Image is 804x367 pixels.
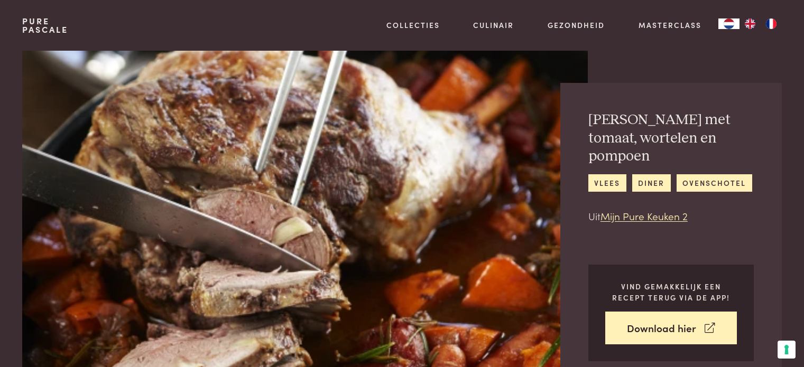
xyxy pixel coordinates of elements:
a: NL [718,18,740,29]
a: vlees [588,174,626,192]
a: Collecties [386,20,440,31]
a: PurePascale [22,17,68,34]
aside: Language selected: Nederlands [718,18,782,29]
button: Uw voorkeuren voor toestemming voor trackingtechnologieën [778,341,796,359]
a: EN [740,18,761,29]
a: ovenschotel [677,174,752,192]
a: FR [761,18,782,29]
a: Mijn Pure Keuken 2 [600,209,688,223]
a: Download hier [605,312,737,345]
a: Gezondheid [548,20,605,31]
a: Masterclass [639,20,701,31]
a: diner [632,174,671,192]
ul: Language list [740,18,782,29]
p: Uit [588,209,754,224]
div: Language [718,18,740,29]
a: Culinair [473,20,514,31]
h2: [PERSON_NAME] met tomaat, wortelen en pompoen [588,111,754,166]
p: Vind gemakkelijk een recept terug via de app! [605,281,737,303]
